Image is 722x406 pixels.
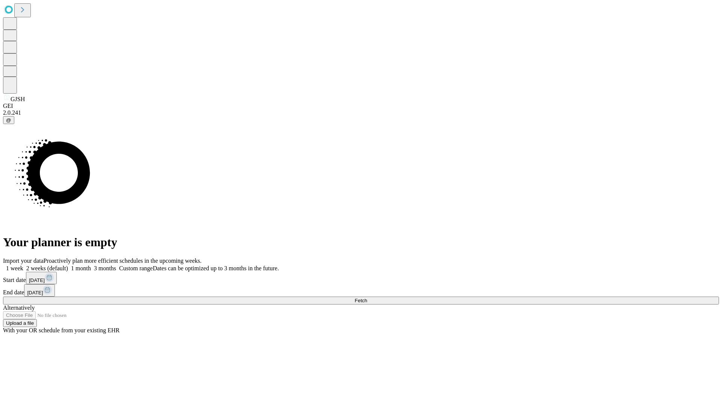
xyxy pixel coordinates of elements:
button: Upload a file [3,319,37,327]
button: [DATE] [26,272,57,284]
span: With your OR schedule from your existing EHR [3,327,120,333]
span: Import your data [3,258,44,264]
span: 1 month [71,265,91,271]
span: 3 months [94,265,116,271]
span: Custom range [119,265,153,271]
span: Fetch [355,298,367,303]
button: [DATE] [24,284,55,297]
span: Proactively plan more efficient schedules in the upcoming weeks. [44,258,202,264]
h1: Your planner is empty [3,235,719,249]
div: GEI [3,103,719,109]
span: [DATE] [27,290,43,295]
span: @ [6,117,11,123]
span: 2 weeks (default) [26,265,68,271]
span: Dates can be optimized up to 3 months in the future. [153,265,279,271]
span: GJSH [11,96,25,102]
button: @ [3,116,14,124]
span: [DATE] [29,277,45,283]
div: End date [3,284,719,297]
span: 1 week [6,265,23,271]
span: Alternatively [3,304,35,311]
button: Fetch [3,297,719,304]
div: 2.0.241 [3,109,719,116]
div: Start date [3,272,719,284]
